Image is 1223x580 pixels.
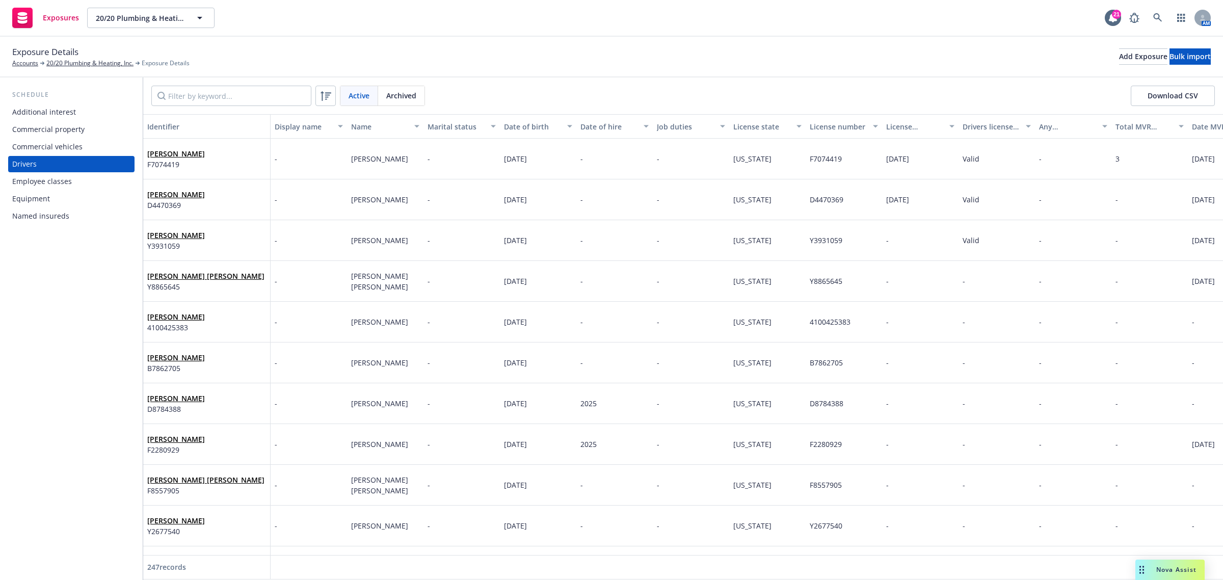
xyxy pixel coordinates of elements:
span: - [886,235,889,245]
a: Named insureds [8,208,135,224]
span: [DATE] [886,195,909,204]
span: [PERSON_NAME] [147,148,205,159]
div: Date of birth [504,121,561,132]
a: [PERSON_NAME] [147,190,205,199]
span: [US_STATE] [733,521,772,531]
span: F8557905 [147,485,264,496]
div: Additional interest [12,104,76,120]
button: Identifier [143,114,271,139]
a: Additional interest [8,104,135,120]
a: [PERSON_NAME] [147,353,205,362]
span: - [580,358,583,367]
span: Valid [963,154,979,164]
button: License state [729,114,806,139]
button: Marital status [423,114,500,139]
div: Marital status [428,121,485,132]
span: - [275,194,277,205]
span: - [428,154,430,164]
span: [US_STATE] [733,235,772,245]
a: Report a Bug [1124,8,1145,28]
span: [US_STATE] [733,154,772,164]
span: [DATE] [504,195,527,204]
span: [DATE] [1192,154,1215,164]
button: Download CSV [1131,86,1215,106]
span: D8784388 [147,404,205,414]
span: F8557905 [810,480,842,490]
span: - [275,480,277,490]
span: [DATE] [1192,235,1215,245]
a: [PERSON_NAME] [PERSON_NAME] [147,271,264,281]
span: - [886,276,889,286]
span: - [657,439,659,449]
span: - [657,235,659,245]
span: - [963,399,965,408]
a: Drivers [8,156,135,172]
span: [US_STATE] [733,399,772,408]
button: Drivers license status [959,114,1035,139]
span: 3 [1115,154,1120,164]
span: - [963,439,965,449]
span: F2280929 [147,444,205,455]
span: - [886,439,889,449]
span: F7074419 [147,159,205,170]
span: - [657,358,659,367]
span: - [886,399,889,408]
button: Job duties [653,114,729,139]
span: - [657,399,659,408]
span: - [657,521,659,531]
span: - [657,276,659,286]
div: Schedule [8,90,135,100]
span: 2025 [580,439,597,449]
button: Any suspensions/revocations? [1035,114,1111,139]
span: - [1039,276,1042,286]
span: - [1115,521,1118,531]
span: - [1039,399,1042,408]
span: - [275,439,277,450]
button: Name [347,114,423,139]
span: - [428,317,430,327]
button: Date of birth [500,114,576,139]
span: - [1039,358,1042,367]
span: - [886,521,889,531]
div: Employee classes [12,173,72,190]
span: - [275,276,277,286]
span: [DATE] [1192,276,1215,286]
span: - [657,195,659,204]
span: - [886,317,889,327]
span: Y8865645 [147,281,264,292]
span: [PERSON_NAME] [147,393,205,404]
span: B7862705 [810,358,843,367]
span: - [580,276,583,286]
div: Any suspensions/revocations? [1039,121,1096,132]
span: [PERSON_NAME] [147,434,205,444]
span: [PERSON_NAME] [351,317,408,327]
span: Active [349,90,369,101]
a: [PERSON_NAME] [147,393,205,403]
button: Date of hire [576,114,653,139]
span: - [963,358,965,367]
span: - [275,317,277,327]
span: [PERSON_NAME] [351,154,408,164]
div: Drivers license status [963,121,1020,132]
span: - [657,317,659,327]
span: - [1192,480,1194,490]
span: D4470369 [147,200,205,210]
span: [DATE] [886,154,909,164]
span: - [1115,399,1118,408]
span: B7862705 [147,363,205,374]
span: [PERSON_NAME] [351,358,408,367]
div: Bulk import [1169,49,1211,64]
span: - [1115,358,1118,367]
span: - [428,358,430,367]
a: [PERSON_NAME] [147,230,205,240]
span: [PERSON_NAME] [351,521,408,531]
span: - [963,317,965,327]
span: 4100425383 [147,322,205,333]
span: - [275,153,277,164]
button: Bulk import [1169,48,1211,65]
span: Nova Assist [1156,565,1197,574]
a: Equipment [8,191,135,207]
